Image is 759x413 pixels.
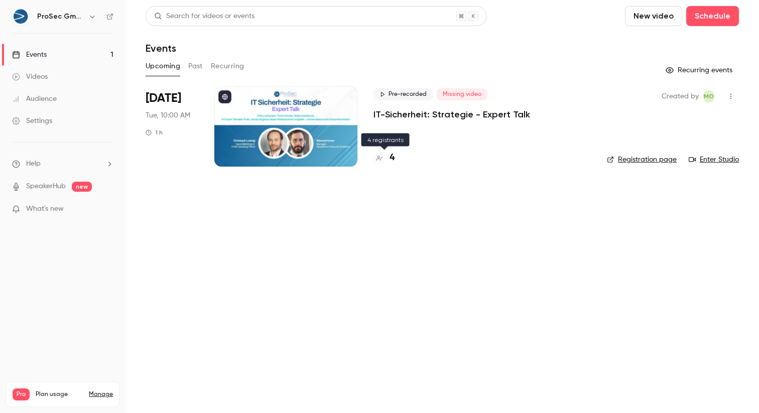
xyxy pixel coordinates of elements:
[12,94,57,104] div: Audience
[26,204,64,214] span: What's new
[437,88,487,100] span: Missing video
[703,90,715,102] span: MD Operative
[13,388,30,400] span: Pro
[661,62,739,78] button: Recurring events
[146,58,180,74] button: Upcoming
[662,90,699,102] span: Created by
[154,11,255,22] div: Search for videos or events
[12,50,47,60] div: Events
[13,9,29,25] img: ProSec GmbH
[146,128,163,136] div: 1 h
[607,155,677,165] a: Registration page
[686,6,739,26] button: Schedule
[36,390,83,398] span: Plan usage
[625,6,682,26] button: New video
[211,58,244,74] button: Recurring
[704,90,714,102] span: MO
[37,12,84,22] h6: ProSec GmbH
[146,110,190,120] span: Tue, 10:00 AM
[689,155,739,165] a: Enter Studio
[12,159,113,169] li: help-dropdown-opener
[373,108,530,120] a: IT-Sicherheit: Strategie - Expert Talk
[26,181,66,192] a: SpeakerHub
[146,86,198,167] div: Sep 23 Tue, 10:00 AM (Europe/Berlin)
[146,42,176,54] h1: Events
[146,90,181,106] span: [DATE]
[89,390,113,398] a: Manage
[12,72,48,82] div: Videos
[373,88,433,100] span: Pre-recorded
[188,58,203,74] button: Past
[26,159,41,169] span: Help
[12,116,52,126] div: Settings
[373,151,395,165] a: 4
[390,151,395,165] h4: 4
[72,182,92,192] span: new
